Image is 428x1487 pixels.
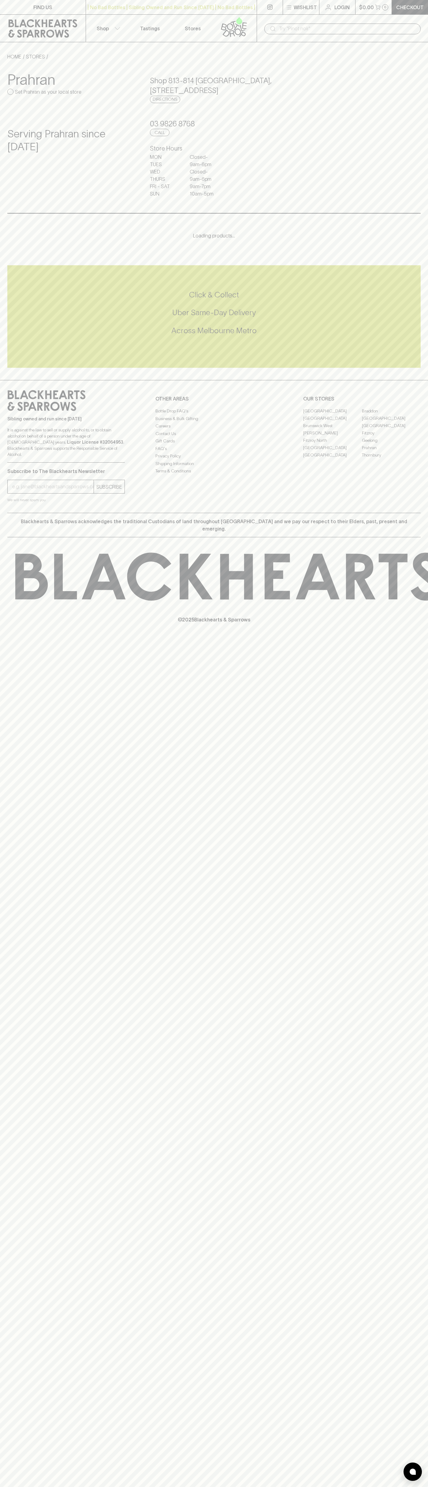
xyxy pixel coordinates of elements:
a: HOME [7,54,21,59]
a: Brunswick West [303,422,362,429]
h5: Across Melbourne Metro [7,326,421,336]
img: bubble-icon [410,1469,416,1475]
p: Shop [97,25,109,32]
button: SUBSCRIBE [94,480,125,493]
input: Try "Pinot noir" [279,24,416,34]
p: We will never spam you [7,497,125,503]
p: Tastings [140,25,160,32]
p: 9am - 6pm [190,175,220,183]
a: Tastings [128,15,171,42]
h6: Store Hours [150,143,278,153]
p: 9am - 6pm [190,161,220,168]
p: Blackhearts & Sparrows acknowledges the traditional Custodians of land throughout [GEOGRAPHIC_DAT... [12,518,416,532]
p: FIND US [33,4,52,11]
a: Terms & Conditions [155,468,273,475]
h5: Click & Collect [7,290,421,300]
a: Fitzroy [362,429,421,437]
p: 0 [384,6,386,9]
a: [GEOGRAPHIC_DATA] [362,415,421,422]
h5: Uber Same-Day Delivery [7,307,421,318]
a: Thornbury [362,451,421,459]
p: OTHER AREAS [155,395,273,402]
a: Privacy Policy [155,453,273,460]
p: $0.00 [359,4,374,11]
a: Shipping Information [155,460,273,467]
p: Closed - [190,153,220,161]
a: STORES [26,54,45,59]
a: Careers [155,423,273,430]
p: Loading products... [6,232,422,239]
h4: Serving Prahran since [DATE] [7,128,135,153]
a: [GEOGRAPHIC_DATA] [303,444,362,451]
h5: 03 9826 8768 [150,119,278,129]
p: Checkout [396,4,424,11]
p: MON [150,153,181,161]
p: Stores [185,25,201,32]
a: Geelong [362,437,421,444]
div: Call to action block [7,265,421,368]
p: THURS [150,175,181,183]
a: FAQ's [155,445,273,452]
a: [GEOGRAPHIC_DATA] [362,422,421,429]
p: Sibling owned and run since [DATE] [7,416,125,422]
a: Call [150,129,169,136]
a: Fitzroy North [303,437,362,444]
strong: Liquor License #32064953 [67,440,123,445]
p: SUN [150,190,181,197]
a: Stores [171,15,214,42]
input: e.g. jane@blackheartsandsparrows.com.au [12,482,94,492]
h3: Prahran [7,71,135,88]
p: Subscribe to The Blackhearts Newsletter [7,468,125,475]
p: WED [150,168,181,175]
a: [GEOGRAPHIC_DATA] [303,407,362,415]
a: Braddon [362,407,421,415]
a: Bottle Drop FAQ's [155,408,273,415]
p: TUES [150,161,181,168]
h5: Shop 813-814 [GEOGRAPHIC_DATA] , [STREET_ADDRESS] [150,76,278,95]
a: Business & Bulk Gifting [155,415,273,422]
a: [GEOGRAPHIC_DATA] [303,451,362,459]
a: Gift Cards [155,438,273,445]
a: Directions [150,96,180,103]
p: Closed - [190,168,220,175]
p: Login [334,4,350,11]
a: Contact Us [155,430,273,437]
a: [GEOGRAPHIC_DATA] [303,415,362,422]
p: Wishlist [294,4,317,11]
p: OUR STORES [303,395,421,402]
p: 9am - 7pm [190,183,220,190]
p: FRI - SAT [150,183,181,190]
p: It is against the law to sell or supply alcohol to, or to obtain alcohol on behalf of a person un... [7,427,125,457]
p: SUBSCRIBE [96,483,122,490]
p: Set Prahran as your local store [15,88,81,95]
a: [PERSON_NAME] [303,429,362,437]
button: Shop [86,15,129,42]
p: 10am - 5pm [190,190,220,197]
a: Prahran [362,444,421,451]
